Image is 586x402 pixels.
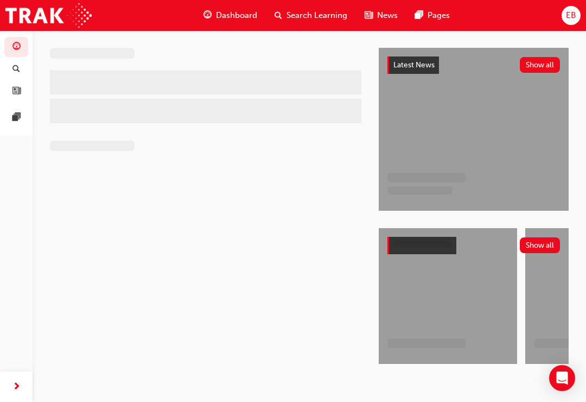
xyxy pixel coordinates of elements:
[5,3,92,28] img: Trak
[387,56,560,74] a: Latest NewsShow all
[393,60,435,70] span: Latest News
[12,42,21,52] span: guage-icon
[549,365,575,391] div: Open Intercom Messenger
[266,4,356,27] a: search-iconSearch Learning
[12,65,20,74] span: search-icon
[415,9,423,22] span: pages-icon
[562,6,581,25] button: EB
[520,57,560,73] button: Show all
[12,113,21,123] span: pages-icon
[275,9,282,22] span: search-icon
[195,4,266,27] a: guage-iconDashboard
[286,9,347,22] span: Search Learning
[216,9,257,22] span: Dashboard
[566,9,576,22] span: EB
[203,9,212,22] span: guage-icon
[356,4,406,27] a: news-iconNews
[406,4,458,27] a: pages-iconPages
[12,380,21,394] span: next-icon
[365,9,373,22] span: news-icon
[428,9,450,22] span: Pages
[377,9,398,22] span: News
[387,237,560,254] a: Show all
[520,237,560,253] button: Show all
[12,86,21,96] span: news-icon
